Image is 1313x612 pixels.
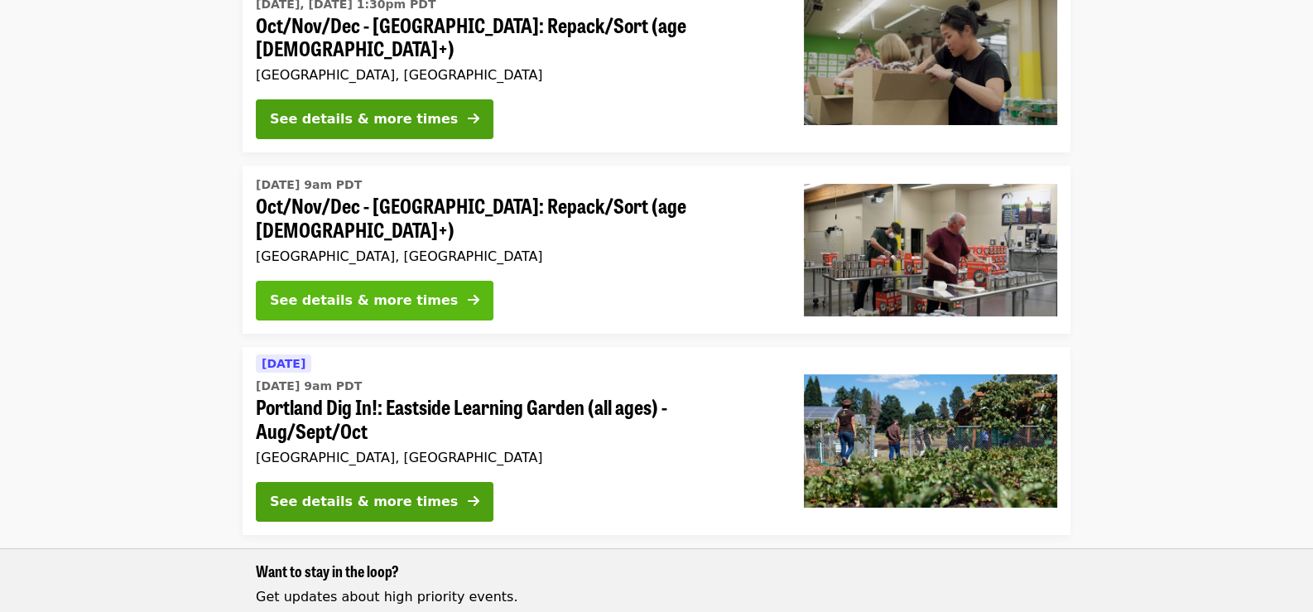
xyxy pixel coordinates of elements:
span: Oct/Nov/Dec - [GEOGRAPHIC_DATA]: Repack/Sort (age [DEMOGRAPHIC_DATA]+) [256,13,777,61]
span: Oct/Nov/Dec - [GEOGRAPHIC_DATA]: Repack/Sort (age [DEMOGRAPHIC_DATA]+) [256,194,777,242]
i: arrow-right icon [468,494,479,509]
div: [GEOGRAPHIC_DATA], [GEOGRAPHIC_DATA] [256,248,777,264]
div: [GEOGRAPHIC_DATA], [GEOGRAPHIC_DATA] [256,450,777,465]
div: [GEOGRAPHIC_DATA], [GEOGRAPHIC_DATA] [256,67,777,83]
button: See details & more times [256,281,493,320]
img: Oct/Nov/Dec - Portland: Repack/Sort (age 16+) organized by Oregon Food Bank [804,184,1057,316]
span: Portland Dig In!: Eastside Learning Garden (all ages) - Aug/Sept/Oct [256,395,777,443]
i: arrow-right icon [468,292,479,308]
div: See details & more times [270,492,458,512]
button: See details & more times [256,99,493,139]
img: Portland Dig In!: Eastside Learning Garden (all ages) - Aug/Sept/Oct organized by Oregon Food Bank [804,374,1057,507]
span: Get updates about high priority events. [256,589,517,605]
time: [DATE] 9am PDT [256,176,362,194]
span: [DATE] [262,357,305,370]
i: arrow-right icon [468,111,479,127]
time: [DATE] 9am PDT [256,378,362,395]
a: See details for "Portland Dig In!: Eastside Learning Garden (all ages) - Aug/Sept/Oct" [243,347,1070,535]
div: See details & more times [270,109,458,129]
span: Want to stay in the loop? [256,560,399,581]
a: See details for "Oct/Nov/Dec - Portland: Repack/Sort (age 16+)" [243,166,1070,334]
button: See details & more times [256,482,493,522]
div: See details & more times [270,291,458,311]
